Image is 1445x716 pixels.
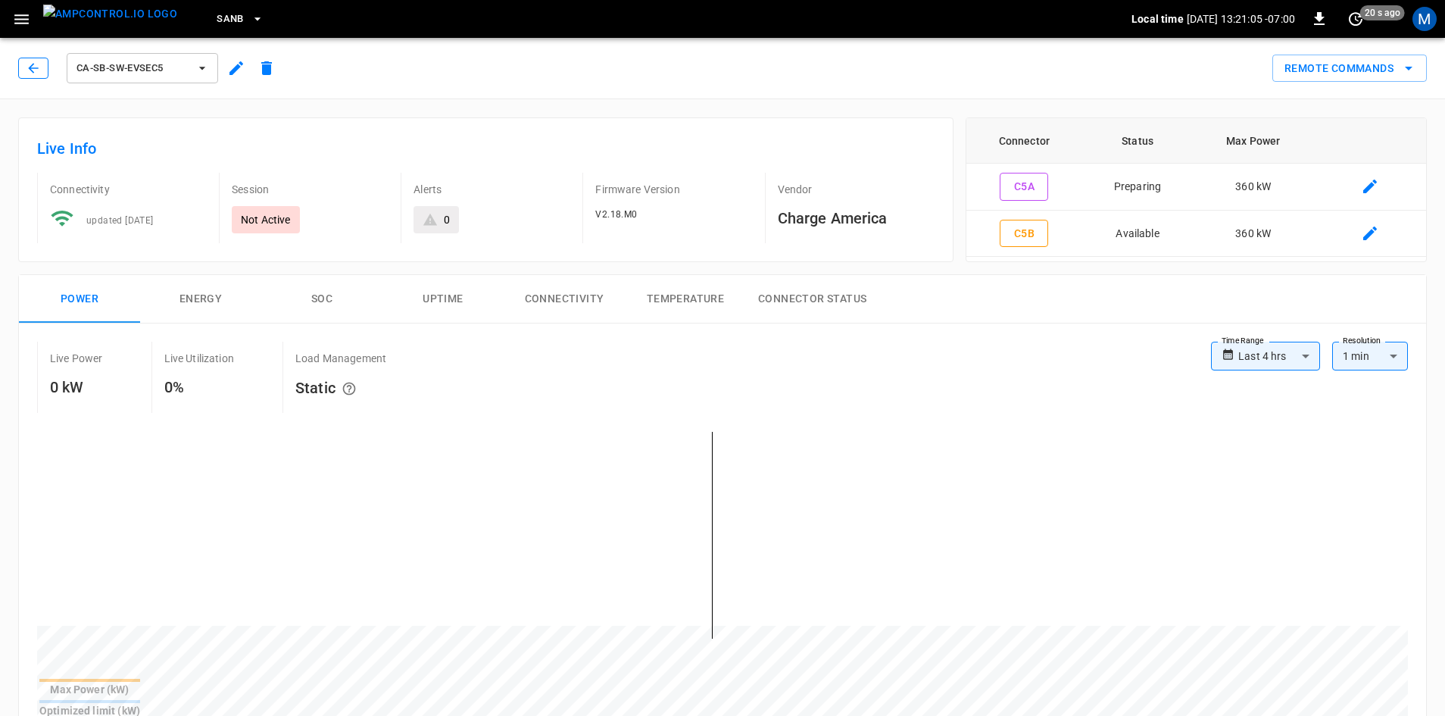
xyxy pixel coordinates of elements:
[778,182,935,197] p: Vendor
[504,275,625,324] button: Connectivity
[1344,7,1368,31] button: set refresh interval
[444,212,450,227] div: 0
[1000,173,1048,201] button: C5A
[1193,118,1314,164] th: Max Power
[1343,335,1381,347] label: Resolution
[414,182,570,197] p: Alerts
[966,118,1083,164] th: Connector
[50,182,207,197] p: Connectivity
[1193,211,1314,258] td: 360 kW
[50,351,103,366] p: Live Power
[67,53,218,83] button: ca-sb-sw-evseC5
[261,275,382,324] button: SOC
[1272,55,1427,83] div: remote commands options
[382,275,504,324] button: Uptime
[1222,335,1264,347] label: Time Range
[50,375,103,399] h6: 0 kW
[1082,164,1193,211] td: Preparing
[1193,164,1314,211] td: 360 kW
[778,206,935,230] h6: Charge America
[37,136,935,161] h6: Live Info
[140,275,261,324] button: Energy
[1360,5,1405,20] span: 20 s ago
[1187,11,1295,27] p: [DATE] 13:21:05 -07:00
[595,182,752,197] p: Firmware Version
[43,5,177,23] img: ampcontrol.io logo
[86,215,154,226] span: updated [DATE]
[232,182,389,197] p: Session
[1000,220,1048,248] button: C5B
[595,209,637,220] span: V2.18.M0
[217,11,244,28] span: SanB
[1082,211,1193,258] td: Available
[966,118,1426,257] table: connector table
[211,5,270,34] button: SanB
[1238,342,1320,371] div: Last 4 hrs
[295,375,386,404] h6: Static
[241,212,291,227] p: Not Active
[295,351,386,366] p: Load Management
[1272,55,1427,83] button: Remote Commands
[746,275,879,324] button: Connector Status
[336,375,363,404] button: The system is using AmpEdge-configured limits for static load managment. Depending on your config...
[164,375,234,399] h6: 0%
[1412,7,1437,31] div: profile-icon
[19,275,140,324] button: Power
[1131,11,1184,27] p: Local time
[1332,342,1408,371] div: 1 min
[1082,118,1193,164] th: Status
[164,351,234,366] p: Live Utilization
[625,275,746,324] button: Temperature
[76,60,189,77] span: ca-sb-sw-evseC5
